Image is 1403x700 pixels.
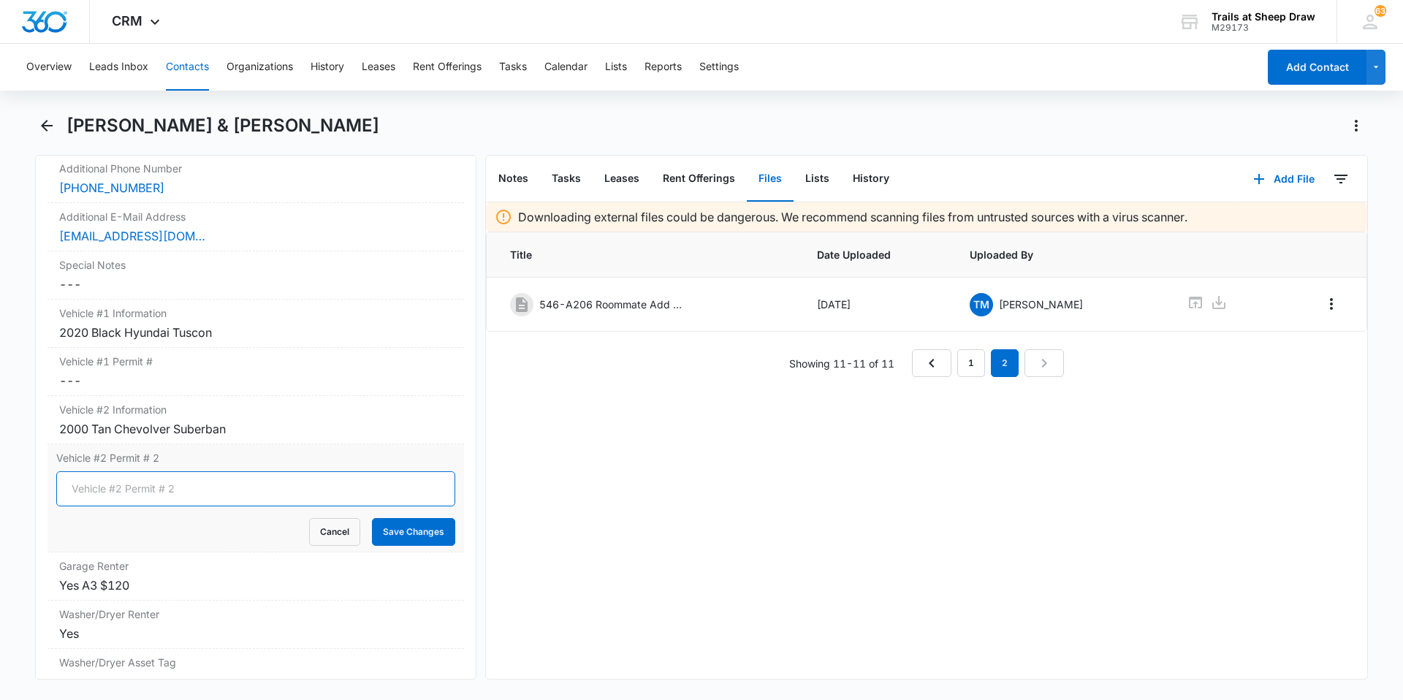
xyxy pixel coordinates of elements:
button: Leads Inbox [89,44,148,91]
label: Vehicle #2 Permit # 2 [56,450,455,465]
button: Save Changes [372,518,455,546]
button: Actions [1345,114,1368,137]
span: Uploaded By [970,247,1152,262]
button: Tasks [540,156,593,202]
a: [PHONE_NUMBER] [59,179,164,197]
label: Additional Phone Number [59,161,452,176]
label: Vehicle #1 Information [59,305,452,321]
label: Washer/Dryer Renter [59,606,452,622]
label: Special Notes [59,257,452,273]
button: Lists [794,156,841,202]
a: [EMAIL_ADDRESS][DOMAIN_NAME] [59,227,205,245]
span: 63 [1375,5,1386,17]
div: Additional Phone Number[PHONE_NUMBER] [47,155,464,203]
dd: --- [59,673,452,691]
p: [PERSON_NAME] [999,297,1083,312]
div: Vehicle #1 Information2020 Black Hyundai Tuscon [47,300,464,348]
span: Date Uploaded [817,247,935,262]
div: Washer/Dryer Asset Tag--- [47,649,464,696]
div: Washer/Dryer RenterYes [47,601,464,649]
button: Rent Offerings [413,44,482,91]
button: History [311,44,344,91]
label: Vehicle #2 Information [59,402,452,417]
button: Add Contact [1268,50,1366,85]
button: Add File [1239,161,1329,197]
div: account name [1212,11,1315,23]
button: History [841,156,901,202]
div: Garage RenterYes A3 $120 [47,552,464,601]
button: Leases [593,156,651,202]
div: 2020 Black Hyundai Tuscon [59,324,452,341]
button: Rent Offerings [651,156,747,202]
div: Yes A3 $120 [59,577,452,594]
h1: [PERSON_NAME] & [PERSON_NAME] [66,115,379,137]
input: Vehicle #2 Permit # 2 [56,471,455,506]
div: notifications count [1375,5,1386,17]
a: Previous Page [912,349,951,377]
button: Overview [26,44,72,91]
button: Contacts [166,44,209,91]
a: Page 1 [957,349,985,377]
button: Settings [699,44,739,91]
td: [DATE] [799,278,953,332]
div: Additional E-Mail Address[EMAIL_ADDRESS][DOMAIN_NAME] [47,203,464,251]
button: Notes [487,156,540,202]
div: Vehicle #1 Permit #--- [47,348,464,396]
dd: --- [59,372,452,389]
label: Vehicle #1 Permit # [59,354,452,369]
span: Title [510,247,782,262]
nav: Pagination [912,349,1064,377]
button: Organizations [227,44,293,91]
button: Filters [1329,167,1353,191]
span: TM [970,293,993,316]
div: Special Notes--- [47,251,464,300]
button: Lists [605,44,627,91]
button: Overflow Menu [1320,292,1343,316]
button: Calendar [544,44,588,91]
dd: --- [59,275,452,293]
label: Garage Renter [59,558,452,574]
p: Downloading external files could be dangerous. We recommend scanning files from untrusted sources... [518,208,1187,226]
button: Back [35,114,58,137]
button: Tasks [499,44,527,91]
div: Yes [59,625,452,642]
button: Cancel [309,518,360,546]
button: Files [747,156,794,202]
div: 2000 Tan Chevolver Suberban [59,420,452,438]
div: Vehicle #2 Information2000 Tan Chevolver Suberban [47,396,464,444]
button: Reports [645,44,682,91]
button: Leases [362,44,395,91]
span: CRM [112,13,142,28]
p: Showing 11-11 of 11 [789,356,894,371]
em: 2 [991,349,1019,377]
div: account id [1212,23,1315,33]
p: 546-A206 Roommate Add on Agreement [539,297,685,312]
label: Washer/Dryer Asset Tag [59,655,452,670]
label: Additional E-Mail Address [59,209,452,224]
